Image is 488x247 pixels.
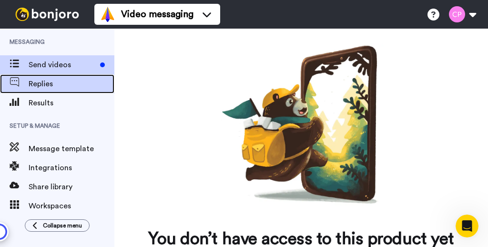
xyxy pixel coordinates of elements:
span: Replies [29,78,114,90]
iframe: Intercom live chat [456,215,478,237]
button: Collapse menu [25,219,90,232]
span: Workspaces [29,200,114,212]
span: Results [29,97,114,109]
span: Integrations [29,162,114,174]
span: Collapse menu [43,222,82,229]
span: Message template [29,143,114,154]
img: vm-color.svg [100,7,115,22]
span: Video messaging [121,8,193,21]
span: Send videos [29,59,96,71]
img: bj-logo-header-white.svg [11,8,83,21]
span: Share library [29,181,114,193]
